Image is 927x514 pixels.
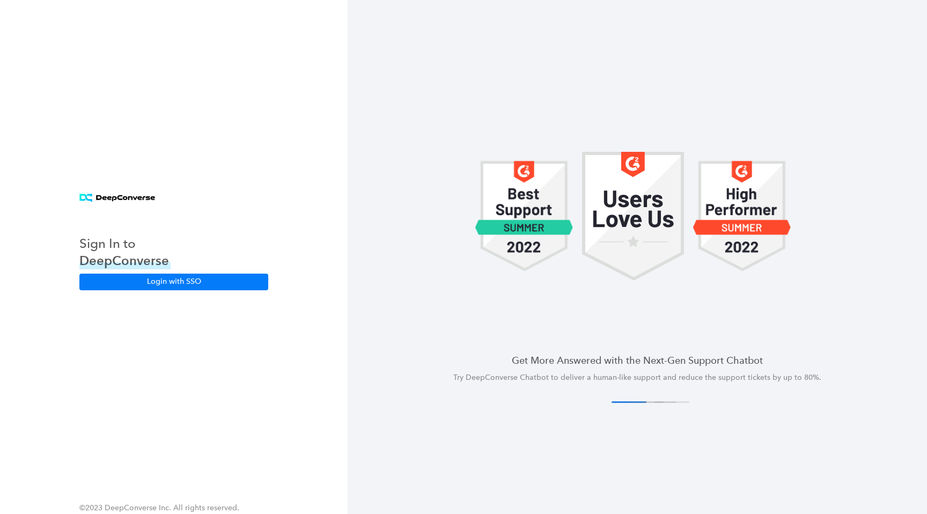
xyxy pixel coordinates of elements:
span: Try DeepConverse Chatbot to deliver a human-like support and reduce the support tickets by up to ... [453,373,821,382]
button: 1 [612,401,646,403]
button: 3 [642,401,676,403]
h3: Sign In to [79,235,171,252]
button: Login with SSO [79,274,268,290]
img: horizontal logo [79,194,155,203]
button: 2 [629,401,664,403]
span: ©2023 DeepConverse Inc. All rights reserved. [79,503,239,512]
img: carousel 1 [582,152,684,281]
img: carousel 1 [693,152,791,281]
h3: DeepConverse [79,252,171,269]
h4: Get More Answered with the Next-Gen Support Chatbot [373,354,901,367]
img: carousel 1 [475,152,573,281]
button: 4 [654,401,689,403]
